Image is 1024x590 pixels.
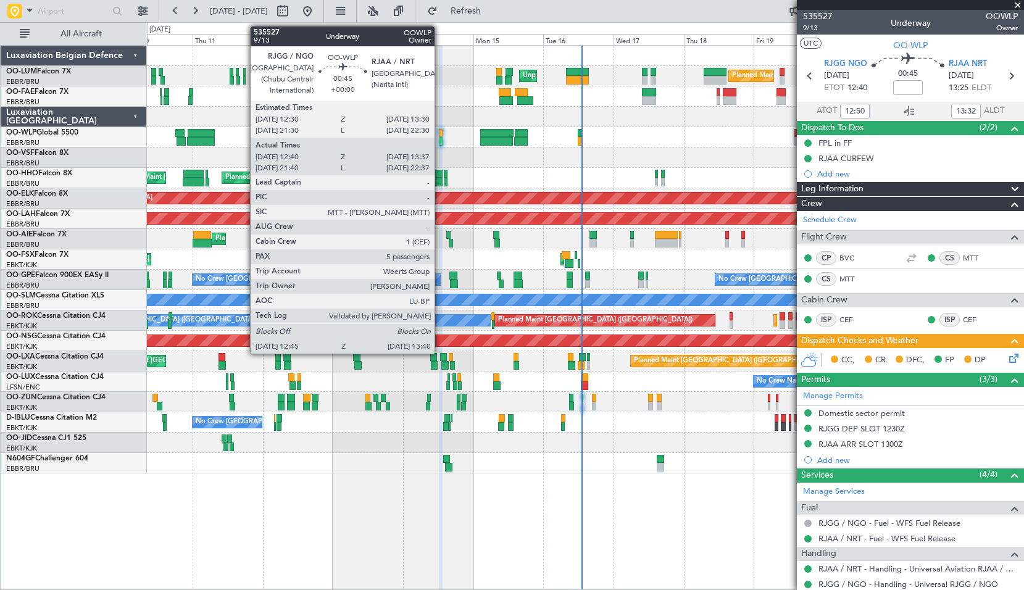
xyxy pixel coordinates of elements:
[732,67,955,85] div: Planned Maint [GEOGRAPHIC_DATA] ([GEOGRAPHIC_DATA] National)
[818,408,905,418] div: Domestic sector permit
[801,373,830,387] span: Permits
[6,394,37,401] span: OO-ZUN
[803,10,833,23] span: 535527
[6,260,37,270] a: EBKT/KJK
[6,68,37,75] span: OO-LUM
[824,58,867,70] span: RJGG NGO
[939,313,960,326] div: ISP
[893,39,928,52] span: OO-WLP
[6,423,37,433] a: EBKT/KJK
[803,390,863,402] a: Manage Permits
[801,197,822,211] span: Crew
[440,7,492,15] span: Refresh
[6,292,104,299] a: OO-SLMCessna Citation XLS
[6,292,36,299] span: OO-SLM
[6,444,37,453] a: EBKT/KJK
[6,170,38,177] span: OO-HHO
[801,293,847,307] span: Cabin Crew
[824,82,844,94] span: ETOT
[824,70,849,82] span: [DATE]
[543,34,614,45] div: Tue 16
[210,6,268,17] span: [DATE] - [DATE]
[986,23,1018,33] span: Owner
[6,434,86,442] a: OO-JIDCessna CJ1 525
[6,220,40,229] a: EBBR/BRU
[898,68,918,80] span: 00:45
[963,252,991,264] a: MTT
[6,414,97,422] a: D-IBLUCessna Citation M2
[225,168,327,187] div: Planned Maint Geneva (Cointrin)
[6,403,37,412] a: EBKT/KJK
[951,104,981,118] input: --:--
[123,34,193,45] div: Wed 10
[634,352,828,370] div: Planned Maint [GEOGRAPHIC_DATA] ([GEOGRAPHIC_DATA])
[263,34,333,45] div: Fri 12
[803,486,865,498] a: Manage Services
[6,88,69,96] a: OO-FAEFalcon 7X
[6,251,35,259] span: OO-FSX
[6,129,78,136] a: OO-WLPGlobal 5500
[6,434,32,442] span: OO-JID
[800,38,822,49] button: UTC
[801,182,864,196] span: Leg Information
[839,273,867,285] a: MTT
[6,231,33,238] span: OO-AIE
[841,354,855,367] span: CC,
[196,270,402,289] div: No Crew [GEOGRAPHIC_DATA] ([GEOGRAPHIC_DATA] National)
[6,149,35,157] span: OO-VSF
[6,170,72,177] a: OO-HHOFalcon 8X
[801,468,833,483] span: Services
[801,230,847,244] span: Flight Crew
[6,373,35,381] span: OO-LUX
[945,354,954,367] span: FP
[6,88,35,96] span: OO-FAE
[422,1,496,21] button: Refresh
[963,314,991,325] a: CEF
[818,579,998,589] a: RJGG / NGO - Handling - Universal RJGG / NGO
[6,210,36,218] span: OO-LAH
[6,353,35,360] span: OO-LXA
[6,373,104,381] a: OO-LUXCessna Citation CJ4
[684,34,754,45] div: Thu 18
[818,533,955,544] a: RJAA / NRT - Fuel - WFS Fuel Release
[757,372,830,391] div: No Crew Nancy (Essey)
[818,153,874,164] div: RJAA CURFEW
[215,230,410,248] div: Planned Maint [GEOGRAPHIC_DATA] ([GEOGRAPHIC_DATA])
[6,333,37,340] span: OO-NSG
[498,311,693,330] div: Planned Maint [GEOGRAPHIC_DATA] ([GEOGRAPHIC_DATA])
[6,455,35,462] span: N604GF
[6,98,40,107] a: EBBR/BRU
[801,334,918,348] span: Dispatch Checks and Weather
[840,104,870,118] input: --:--
[333,34,403,45] div: Sat 13
[754,34,824,45] div: Fri 19
[975,354,986,367] span: DP
[801,501,818,515] span: Fuel
[817,105,837,117] span: ATOT
[718,270,925,289] div: No Crew [GEOGRAPHIC_DATA] ([GEOGRAPHIC_DATA] National)
[6,68,71,75] a: OO-LUMFalcon 7X
[193,34,263,45] div: Thu 11
[906,354,925,367] span: DFC,
[196,413,402,431] div: No Crew [GEOGRAPHIC_DATA] ([GEOGRAPHIC_DATA] National)
[6,190,34,197] span: OO-ELK
[816,272,836,286] div: CS
[6,77,40,86] a: EBBR/BRU
[801,121,864,135] span: Dispatch To-Dos
[6,138,40,147] a: EBBR/BRU
[6,394,106,401] a: OO-ZUNCessna Citation CJ4
[818,423,905,434] div: RJGG DEP SLOT 1230Z
[6,149,69,157] a: OO-VSFFalcon 8X
[6,353,104,360] a: OO-LXACessna Citation CJ4
[818,563,1018,574] a: RJAA / NRT - Handling - Universal Aviation RJAA / NRT
[6,231,67,238] a: OO-AIEFalcon 7X
[614,34,684,45] div: Wed 17
[403,34,473,45] div: Sun 14
[6,312,106,320] a: OO-ROKCessna Citation CJ4
[6,312,37,320] span: OO-ROK
[816,313,836,326] div: ISP
[803,23,833,33] span: 9/13
[6,240,40,249] a: EBBR/BRU
[32,30,130,38] span: All Aircraft
[6,455,88,462] a: N604GFChallenger 604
